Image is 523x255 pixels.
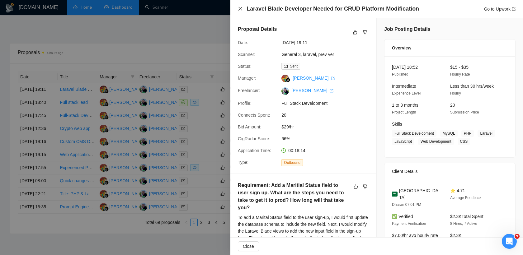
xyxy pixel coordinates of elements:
h5: Job Posting Details [384,25,430,33]
button: Close [238,6,243,12]
span: export [331,76,335,80]
span: $2.3K [450,233,462,238]
span: [GEOGRAPHIC_DATA] [399,187,440,201]
span: Dharan 07:01 PM [392,202,421,207]
button: Close [238,241,259,251]
span: Intermediate [392,84,416,89]
span: MySQL [440,130,458,137]
span: 20 [450,103,455,108]
span: Scanner: [238,52,255,57]
img: 🇸🇦 [392,191,398,197]
span: Close [243,243,254,250]
span: Date: [238,40,248,45]
span: like [354,184,358,189]
span: 9 [515,234,520,239]
span: Type: [238,160,248,165]
span: Overview [392,44,411,51]
span: Experience Level [392,91,421,95]
span: Web Development [418,138,454,145]
span: Hourly Rate [450,72,470,76]
span: Manager: [238,76,256,81]
span: 1 to 3 months [392,103,418,108]
span: clock-circle [281,148,286,153]
span: 66% [281,135,375,142]
span: Full Stack Development [281,100,375,107]
span: Status: [238,64,252,69]
span: $15 - $35 [450,65,469,70]
span: $2.3K Total Spent [450,214,483,219]
span: Published [392,72,408,76]
span: Average Feedback [450,196,482,200]
div: Client Details [392,163,508,180]
span: close [238,6,243,11]
a: Go to Upworkexport [484,7,516,12]
span: Application Time: [238,148,271,153]
h5: Proposal Details [238,25,277,33]
span: PHP [461,130,474,137]
span: ⭐ 4.71 [450,188,465,193]
span: [DATE] 19:11 [281,39,375,46]
span: 20 [281,112,375,118]
span: JavaScript [392,138,414,145]
span: $29/hr [281,123,375,130]
h5: Requirement: Add a Maritial Status field to user sign up. What are the steps you need to take to ... [238,182,349,211]
span: Hourly [450,91,461,95]
span: Bid Amount: [238,124,261,129]
span: GigRadar Score: [238,136,270,141]
span: Submission Price [450,110,479,114]
span: export [512,7,516,11]
span: 8 Hires, 7 Active [450,221,477,226]
span: Project Length [392,110,416,114]
img: c1wb4Avu8h9cNp1h_fzU5_O9FXAWCBY7M3KOGlKb5jvdE9PnBFOxb8A4I01Tw_BuMe [281,87,289,95]
span: [DATE] 18:52 [392,65,418,70]
a: [PERSON_NAME] export [291,88,333,93]
img: gigradar-bm.png [286,78,290,82]
span: mail [284,64,288,68]
span: $7.00/hr avg hourly rate paid [392,233,438,245]
button: dislike [361,29,369,36]
span: Profile: [238,101,252,106]
span: dislike [363,30,367,35]
span: export [330,89,333,93]
iframe: Intercom live chat [502,234,517,249]
span: like [353,30,357,35]
span: Outbound [281,159,303,166]
span: 00:18:14 [288,148,305,153]
h4: Laravel Blade Developer Needed for CRUD Platform Modification [247,5,419,13]
span: CSS [458,138,470,145]
span: dislike [363,184,367,189]
span: Full Stack Development [392,130,436,137]
span: Freelancer: [238,88,260,93]
a: [PERSON_NAME] export [293,76,335,81]
span: Laravel [478,130,495,137]
a: General 3, laravel, prev ver [281,52,334,57]
span: ✅ Verified [392,214,413,219]
span: Sent [290,64,298,68]
button: dislike [361,183,369,190]
span: Payment Verification [392,221,426,226]
button: like [351,29,359,36]
span: Less than 30 hrs/week [450,84,494,89]
span: Skills [392,122,402,127]
span: Connects Spent: [238,113,270,118]
button: like [352,183,360,190]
